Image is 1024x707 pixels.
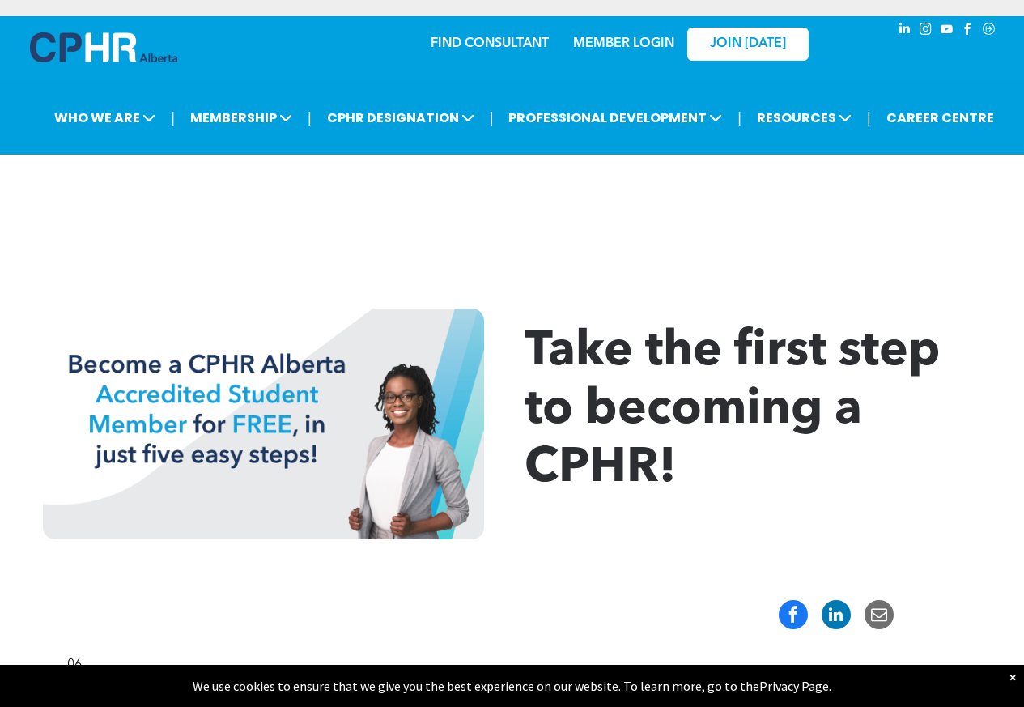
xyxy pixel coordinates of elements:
a: FIND CONSULTANT [431,37,549,50]
a: CAREER CENTRE [882,103,999,133]
div: Dismiss notification [1009,669,1016,685]
li: | [867,101,871,134]
span: MEMBERSHIP [185,103,297,133]
span: WHO WE ARE [49,103,160,133]
a: JOIN [DATE] [687,28,809,61]
a: instagram [917,20,935,42]
li: | [737,101,741,134]
a: facebook [959,20,977,42]
li: | [490,101,494,134]
a: Privacy Page. [759,678,831,694]
img: A blue and white logo for cp alberta [30,32,177,62]
a: MEMBER LOGIN [573,37,674,50]
span: CPHR DESIGNATION [322,103,479,133]
a: youtube [938,20,956,42]
a: Social network [980,20,998,42]
span: Take the first step to becoming a CPHR! [525,328,940,493]
div: 06 [67,658,958,673]
li: | [308,101,312,134]
span: RESOURCES [752,103,856,133]
span: PROFESSIONAL DEVELOPMENT [504,103,727,133]
span: JOIN [DATE] [710,36,786,52]
li: | [171,101,175,134]
a: linkedin [896,20,914,42]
